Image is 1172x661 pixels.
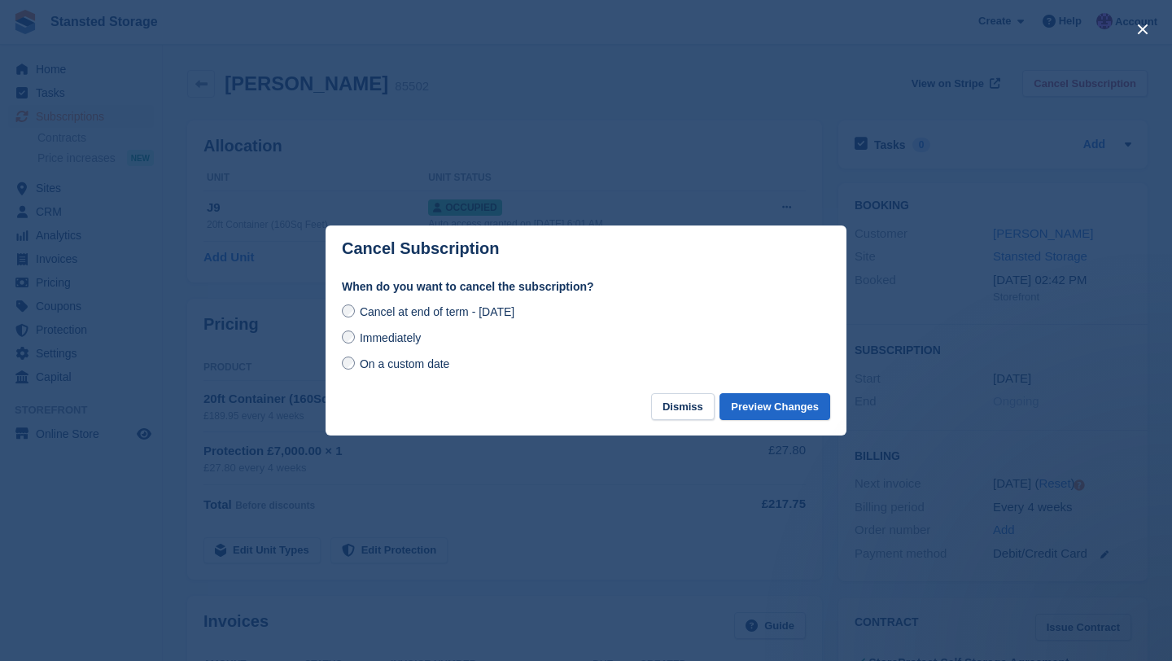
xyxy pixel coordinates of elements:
[342,239,499,258] p: Cancel Subscription
[719,393,830,420] button: Preview Changes
[342,330,355,344] input: Immediately
[342,278,830,295] label: When do you want to cancel the subscription?
[1130,16,1156,42] button: close
[360,357,450,370] span: On a custom date
[651,393,715,420] button: Dismiss
[342,357,355,370] input: On a custom date
[360,331,421,344] span: Immediately
[360,305,514,318] span: Cancel at end of term - [DATE]
[342,304,355,317] input: Cancel at end of term - [DATE]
